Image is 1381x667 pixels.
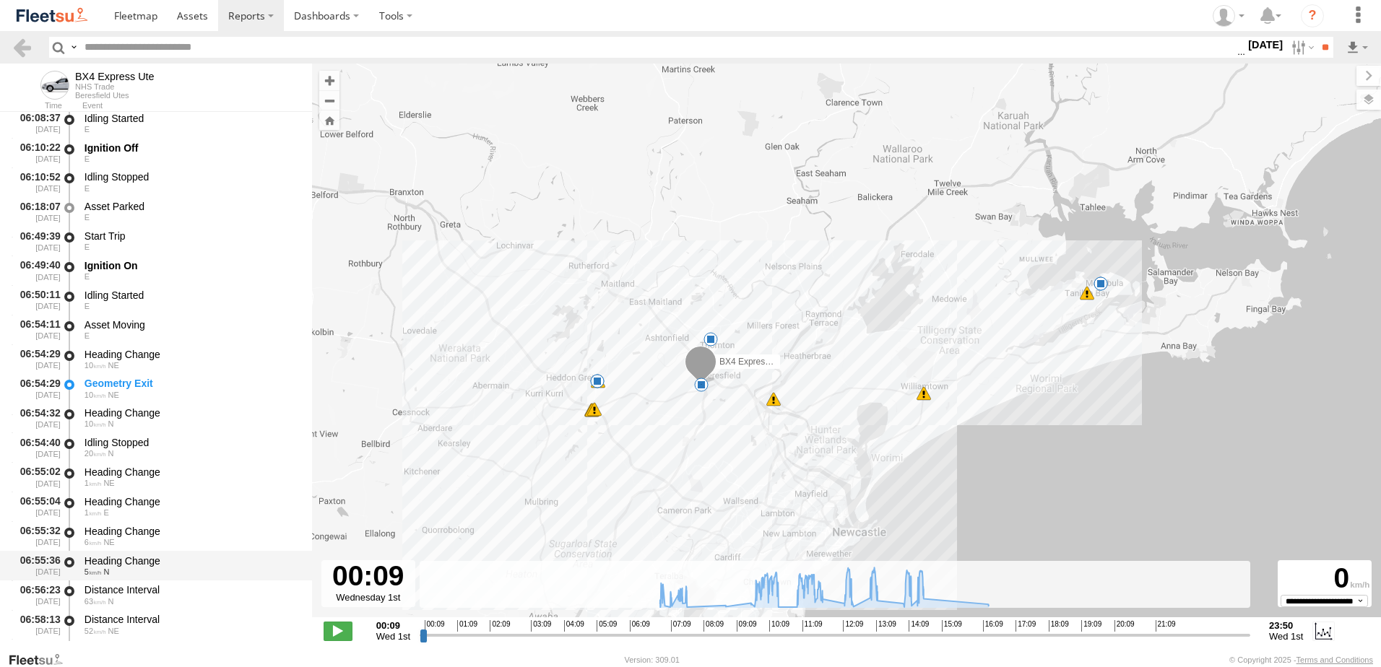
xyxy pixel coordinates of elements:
div: Ignition On [85,259,298,272]
div: 06:54:11 [DATE] [12,316,62,343]
div: NHS Trade [75,82,155,91]
div: 06:55:36 [DATE] [12,552,62,579]
span: 10 [85,391,106,399]
span: 01:09 [457,620,477,632]
span: Heading: 69 [85,154,90,163]
div: 06:54:29 [DATE] [12,346,62,372]
span: 52 [85,627,106,635]
span: Heading: 23 [108,627,119,635]
div: Heading Change [85,554,298,567]
strong: 23:50 [1269,620,1303,631]
div: Idling Stopped [85,436,298,449]
div: Heading Change [85,406,298,419]
div: Idling Stopped [85,170,298,183]
div: Heading Change [85,348,298,361]
span: 04:09 [564,620,584,632]
label: [DATE] [1245,37,1286,53]
label: Search Query [68,37,79,58]
div: 06:49:39 [DATE] [12,227,62,254]
span: 14:09 [909,620,929,632]
span: 1 [85,508,102,517]
span: 1 [85,479,102,487]
div: Heading Change [85,525,298,538]
a: Visit our Website [8,653,74,667]
div: Idling Started [85,289,298,302]
div: Idling Started [85,112,298,125]
span: 5 [85,567,102,576]
div: BX4 Express Ute - View Asset History [75,71,155,82]
span: 13:09 [876,620,896,632]
span: 15:09 [942,620,962,632]
span: 63 [85,597,106,606]
span: 08:09 [704,620,724,632]
div: 06:49:40 [DATE] [12,257,62,284]
span: 09:09 [737,620,757,632]
span: Heading: 7 [103,567,109,576]
span: Heading: 35 [108,391,119,399]
div: 06:55:04 [DATE] [12,493,62,520]
div: Time [12,103,62,110]
span: Wed 1st Oct 2025 [376,631,410,642]
span: 05:09 [597,620,617,632]
span: 10 [85,419,106,428]
div: Asset Parked [85,200,298,213]
div: Event [82,103,312,110]
span: 20 [85,449,106,458]
i: ? [1301,4,1324,27]
span: 03:09 [531,620,551,632]
strong: 00:09 [376,620,410,631]
div: 11 [694,378,709,392]
label: Play/Stop [324,622,352,640]
span: 10 [85,361,106,370]
span: BX4 Express Ute [719,357,785,367]
span: 19:09 [1081,620,1101,632]
div: 06:18:07 [DATE] [12,198,62,224]
label: Search Filter Options [1286,37,1317,58]
span: Heading: 69 [85,302,90,310]
span: 06:09 [630,620,650,632]
div: Heading Change [85,466,298,479]
div: 06:10:22 [DATE] [12,139,62,166]
button: Zoom in [319,71,339,90]
div: © Copyright 2025 - [1229,655,1373,664]
span: Heading: 69 [85,213,90,222]
span: Heading: 44 [103,479,114,487]
span: Heading: 54 [103,538,114,546]
div: Version: 309.01 [625,655,680,664]
span: Heading: 69 [85,184,90,193]
div: 06:54:29 [DATE] [12,375,62,402]
span: Heading: 35 [108,361,119,370]
div: 06:10:52 [DATE] [12,169,62,196]
span: 02:09 [490,620,510,632]
div: Distance Interval [85,613,298,626]
span: 16:09 [983,620,1003,632]
div: 06:50:11 [DATE] [12,287,62,313]
div: 06:55:02 [DATE] [12,463,62,490]
div: Ignition Off [85,141,298,154]
span: 07:09 [671,620,691,632]
span: 00:09 [425,620,445,632]
span: Heading: 8 [108,449,114,458]
img: fleetsu-logo-horizontal.svg [14,6,90,25]
span: 18:09 [1049,620,1069,632]
span: Heading: 9 [108,597,114,606]
div: Kelley Adamson [1208,5,1250,27]
div: 06:54:32 [DATE] [12,405,62,432]
span: 21:09 [1156,620,1176,632]
div: 06:54:40 [DATE] [12,434,62,461]
button: Zoom Home [319,110,339,130]
span: 10:09 [769,620,789,632]
a: Terms and Conditions [1296,655,1373,664]
div: Beresfield Utes [75,91,155,100]
div: Heading Change [85,495,298,508]
div: 06:58:13 [DATE] [12,611,62,638]
span: Heading: 90 [103,508,108,517]
span: 17:09 [1016,620,1036,632]
span: 11:09 [802,620,823,632]
div: 06:56:23 [DATE] [12,582,62,609]
a: Back to previous Page [12,37,33,58]
div: 06:08:37 [DATE] [12,110,62,136]
div: 06:55:32 [DATE] [12,523,62,549]
div: Start Trip [85,230,298,243]
span: Heading: 69 [85,243,90,251]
